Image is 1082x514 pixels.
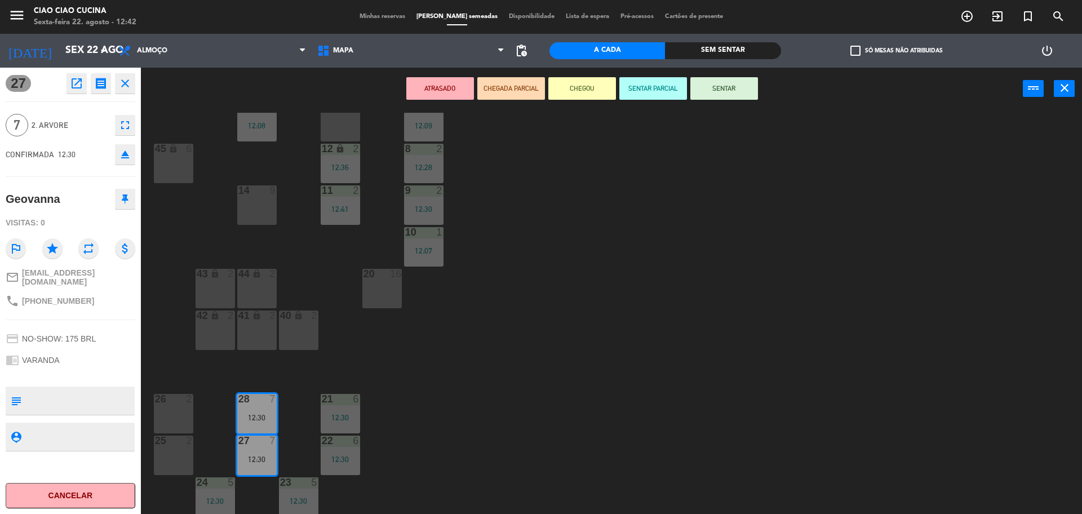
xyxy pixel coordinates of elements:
[78,238,99,259] i: repeat
[10,431,22,443] i: person_pin
[311,311,318,321] div: 2
[353,144,360,154] div: 2
[10,395,22,407] i: subject
[269,185,276,196] div: 9
[8,7,25,24] i: menu
[6,190,60,209] div: Geovanna
[155,436,156,446] div: 25
[118,77,132,90] i: close
[1021,10,1035,23] i: turned_in_not
[66,73,87,94] button: open_in_new
[22,268,135,286] span: [EMAIL_ADDRESS][DOMAIN_NAME]
[321,163,360,171] div: 12:36
[411,14,503,20] span: [PERSON_NAME] semeadas
[436,185,443,196] div: 2
[115,238,135,259] i: attach_money
[311,477,318,488] div: 5
[850,46,943,56] label: Só mesas não atribuidas
[22,356,60,365] span: VARANDA
[6,114,28,136] span: 7
[6,294,19,308] i: phone
[269,394,276,404] div: 7
[115,73,135,94] button: close
[238,394,239,404] div: 28
[333,47,353,55] span: MAPA
[404,163,444,171] div: 12:28
[269,436,276,446] div: 7
[94,77,108,90] i: receipt
[353,394,360,404] div: 6
[96,44,110,57] i: arrow_drop_down
[321,455,360,463] div: 12:30
[690,77,758,100] button: SENTAR
[548,77,616,100] button: CHEGOU
[115,115,135,135] button: fullscreen
[210,269,220,278] i: lock
[6,332,19,345] i: credit_card
[850,46,861,56] span: check_box_outline_blank
[8,7,25,28] button: menu
[42,238,63,259] i: star
[353,185,360,196] div: 2
[1027,81,1040,95] i: power_input
[238,311,239,321] div: 41
[32,119,109,132] span: 2. ARVORE
[404,122,444,130] div: 12:09
[252,269,261,278] i: lock
[155,394,156,404] div: 26
[991,10,1004,23] i: exit_to_app
[186,394,193,404] div: 2
[228,269,234,279] div: 2
[619,77,687,100] button: SENTAR PARCIAL
[515,44,528,57] span: pending_actions
[168,144,178,153] i: lock
[405,185,406,196] div: 9
[1052,10,1065,23] i: search
[354,14,411,20] span: Minhas reservas
[70,77,83,90] i: open_in_new
[6,268,135,286] a: mail_outline[EMAIL_ADDRESS][DOMAIN_NAME]
[390,269,401,279] div: 16
[6,271,19,284] i: mail_outline
[321,414,360,422] div: 12:30
[238,436,239,446] div: 27
[186,436,193,446] div: 2
[1058,81,1071,95] i: close
[503,14,560,20] span: Disponibilidade
[6,483,135,508] button: Cancelar
[335,144,345,153] i: lock
[186,144,193,154] div: 6
[196,497,235,505] div: 12:30
[34,6,136,17] div: Ciao Ciao Cucina
[118,118,132,132] i: fullscreen
[6,213,135,233] div: Visitas: 0
[210,311,220,320] i: lock
[228,311,234,321] div: 2
[22,296,94,305] span: [PHONE_NUMBER]
[155,144,156,154] div: 45
[549,42,665,59] div: A cada
[6,238,26,259] i: outlined_flag
[406,77,474,100] button: ATRASADO
[294,311,303,320] i: lock
[269,269,276,279] div: 2
[280,477,281,488] div: 23
[436,227,443,237] div: 1
[34,17,136,28] div: Sexta-feira 22. agosto - 12:42
[228,477,234,488] div: 5
[58,150,76,159] span: 12:30
[269,311,276,321] div: 2
[118,148,132,161] i: eject
[237,455,277,463] div: 12:30
[321,205,360,213] div: 12:41
[615,14,659,20] span: Pré-acessos
[238,185,239,196] div: 14
[477,77,545,100] button: CHEGADA PARCIAL
[279,497,318,505] div: 12:30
